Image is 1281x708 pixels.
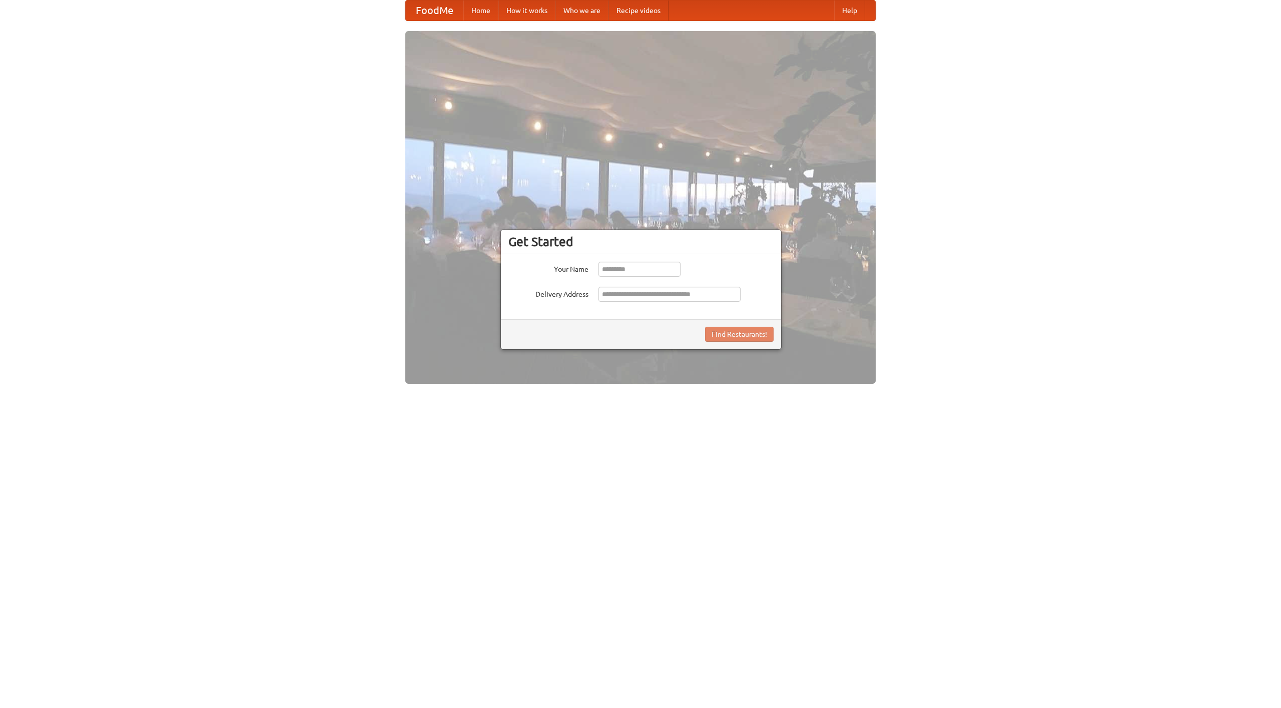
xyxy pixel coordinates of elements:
a: Who we are [555,1,608,21]
a: Recipe videos [608,1,669,21]
label: Your Name [508,262,588,274]
a: Home [463,1,498,21]
a: FoodMe [406,1,463,21]
h3: Get Started [508,234,774,249]
a: How it works [498,1,555,21]
a: Help [834,1,865,21]
label: Delivery Address [508,287,588,299]
button: Find Restaurants! [705,327,774,342]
